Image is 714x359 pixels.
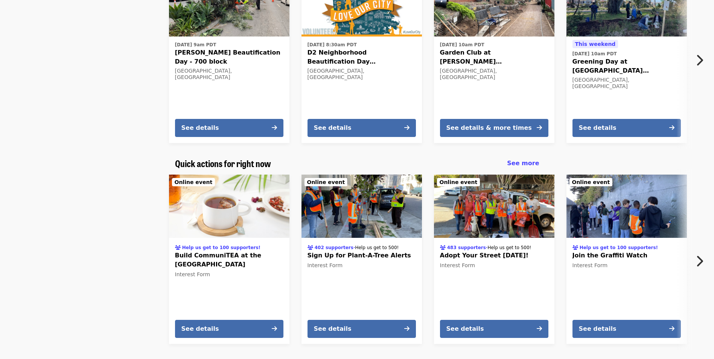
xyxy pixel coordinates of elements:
span: 483 supporters [447,245,486,250]
time: [DATE] 9am PDT [175,41,216,48]
span: Quick actions for right now [175,157,271,170]
span: Build CommuniTEA at the [GEOGRAPHIC_DATA] [175,251,283,269]
span: Help us get to 100 supporters! [580,245,658,250]
span: Help us get to 100 supporters! [182,245,260,250]
div: See details [181,123,219,132]
div: See details [181,324,219,333]
button: See details [440,320,548,338]
div: · [308,243,399,251]
span: Help us get to 500! [487,245,531,250]
span: Join the Graffiti Watch [572,251,681,260]
span: Help us get to 500! [355,245,399,250]
span: [PERSON_NAME] Beautification Day - 700 block [175,48,283,66]
i: arrow-right icon [669,325,674,332]
span: Online event [572,179,610,185]
i: arrow-right icon [272,124,277,131]
img: Join the Graffiti Watch organized by SF Public Works [566,175,687,238]
span: Interest Form [572,262,608,268]
img: Adopt Your Street Today! organized by SF Public Works [434,175,554,238]
span: Online event [307,179,345,185]
time: [DATE] 8:30am PDT [308,41,357,48]
a: See more [507,159,539,168]
i: arrow-right icon [669,124,674,131]
span: 402 supporters [315,245,353,250]
i: arrow-right icon [537,325,542,332]
span: See more [507,160,539,167]
span: Online event [440,179,478,185]
button: See details [572,119,681,137]
span: Interest Form [440,262,475,268]
div: See details [579,123,617,132]
span: Adopt Your Street [DATE]! [440,251,548,260]
div: See details [314,324,352,333]
button: See details [572,320,681,338]
img: Build CommuniTEA at the Street Tree Nursery organized by SF Public Works [169,175,289,238]
span: Online event [175,179,213,185]
span: Sign Up for Plant-A-Tree Alerts [308,251,416,260]
div: See details & more times [446,123,532,132]
div: Quick actions for right now [169,158,545,169]
div: See details [446,324,484,333]
a: See details for "Build CommuniTEA at the Street Tree Nursery" [169,175,289,344]
time: [DATE] 10am PDT [440,41,484,48]
a: Quick actions for right now [175,158,271,169]
a: See details for "Adopt Your Street Today!" [434,175,554,344]
span: Greening Day at [GEOGRAPHIC_DATA] ([GEOGRAPHIC_DATA][PERSON_NAME]) [572,57,681,75]
span: Interest Form [308,262,343,268]
button: See details [175,320,283,338]
i: arrow-right icon [404,325,410,332]
span: This weekend [575,41,616,47]
time: [DATE] 10am PDT [572,50,617,57]
i: users icon [572,245,578,250]
div: · [440,243,531,251]
a: See details for "Sign Up for Plant-A-Tree Alerts" [301,175,422,344]
i: users icon [440,245,446,250]
span: D2 Neighborhood Beautification Day ([GEOGRAPHIC_DATA] / [GEOGRAPHIC_DATA]) [308,48,416,66]
div: See details [579,324,617,333]
button: See details [308,119,416,137]
i: arrow-right icon [272,325,277,332]
div: [GEOGRAPHIC_DATA], [GEOGRAPHIC_DATA] [572,77,681,90]
i: users icon [308,245,313,250]
img: Sign Up for Plant-A-Tree Alerts organized by SF Public Works [301,175,422,238]
a: See details for "Join the Graffiti Watch" [566,175,687,344]
span: Interest Form [175,271,210,277]
button: Next item [689,251,714,272]
i: arrow-right icon [537,124,542,131]
div: [GEOGRAPHIC_DATA], [GEOGRAPHIC_DATA] [440,68,548,81]
div: [GEOGRAPHIC_DATA], [GEOGRAPHIC_DATA] [175,68,283,81]
i: chevron-right icon [696,254,703,268]
i: chevron-right icon [696,53,703,67]
i: users icon [175,245,181,250]
button: See details [175,119,283,137]
div: [GEOGRAPHIC_DATA], [GEOGRAPHIC_DATA] [308,68,416,81]
i: arrow-right icon [404,124,410,131]
button: Next item [689,50,714,71]
button: See details [308,320,416,338]
span: Garden Club at [PERSON_NAME][GEOGRAPHIC_DATA] and The Green In-Between [440,48,548,66]
button: See details & more times [440,119,548,137]
div: See details [314,123,352,132]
